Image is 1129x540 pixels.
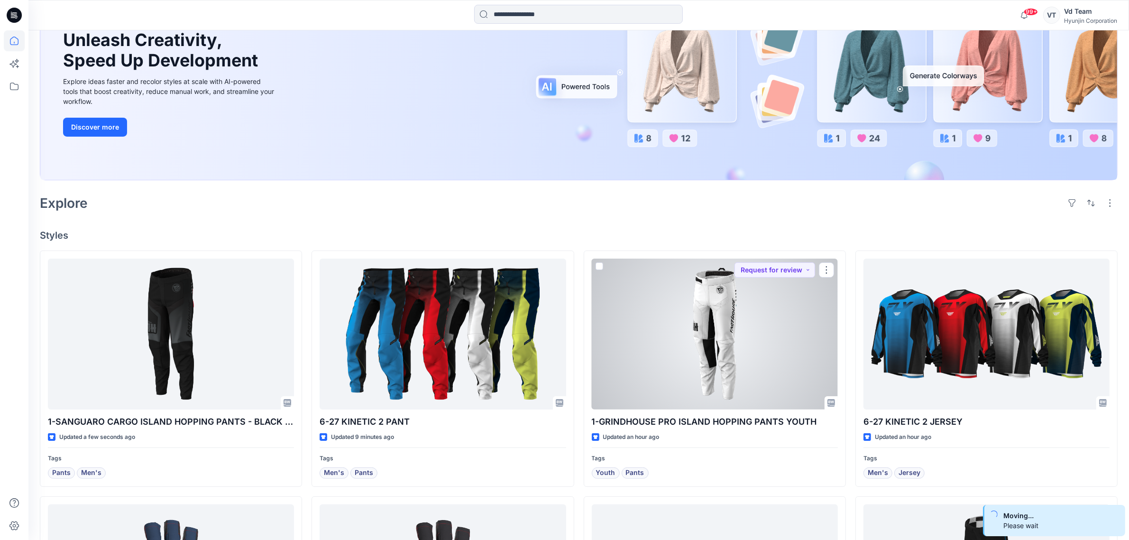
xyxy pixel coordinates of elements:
[48,259,294,410] a: 1-SANGUARO CARGO ISLAND HOPPING PANTS - BLACK SUB
[868,467,888,479] span: Men's
[626,467,644,479] span: Pants
[81,467,101,479] span: Men's
[63,118,127,137] button: Discover more
[52,467,71,479] span: Pants
[899,467,920,479] span: Jersey
[331,432,394,442] p: Updated 9 minutes ago
[63,30,262,71] h1: Unleash Creativity, Speed Up Development
[863,415,1110,428] p: 6-27 KINETIC 2 JERSEY
[320,415,566,428] p: 6-27 KINETIC 2 PANT
[875,432,931,442] p: Updated an hour ago
[863,454,1110,464] p: Tags
[1043,7,1060,24] div: VT
[1064,17,1117,24] div: Hyunjin Corporation
[592,454,838,464] p: Tags
[63,118,276,137] a: Discover more
[603,432,660,442] p: Updated an hour ago
[592,415,838,428] p: 1-GRINDHOUSE PRO ISLAND HOPPING PANTS YOUTH
[324,467,344,479] span: Men's
[59,432,135,442] p: Updated a few seconds ago
[63,76,276,106] div: Explore ideas faster and recolor styles at scale with AI-powered tools that boost creativity, red...
[1024,8,1038,16] span: 99+
[1064,6,1117,17] div: Vd Team
[863,259,1110,410] a: 6-27 KINETIC 2 JERSEY
[1003,521,1038,531] p: Please wait
[979,501,1129,540] div: Notifications-bottom-right
[592,259,838,410] a: 1-GRINDHOUSE PRO ISLAND HOPPING PANTS YOUTH
[320,259,566,410] a: 6-27 KINETIC 2 PANT
[48,415,294,428] p: 1-SANGUARO CARGO ISLAND HOPPING PANTS - BLACK SUB
[355,467,373,479] span: Pants
[320,454,566,464] p: Tags
[40,230,1118,241] h4: Styles
[1003,511,1038,521] p: Moving...
[48,454,294,464] p: Tags
[596,467,615,479] span: Youth
[40,196,88,211] h2: Explore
